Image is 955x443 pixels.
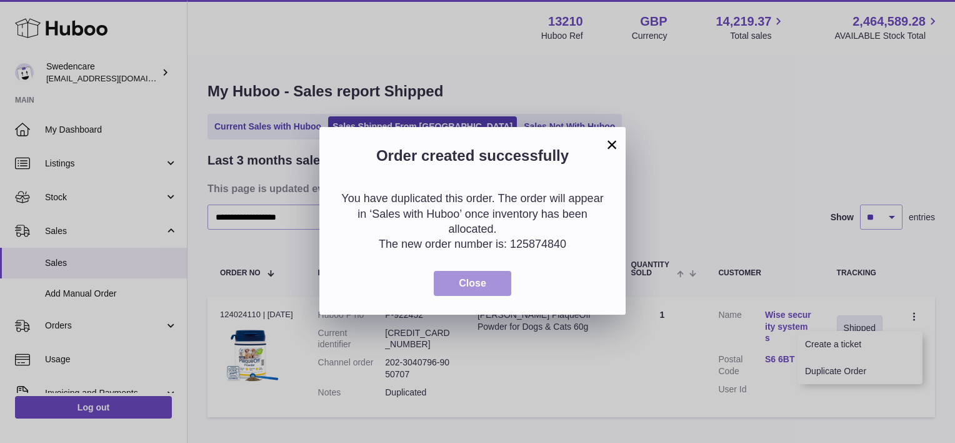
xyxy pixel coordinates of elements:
p: The new order number is: 125874840 [338,237,607,252]
h2: Order created successfully [338,146,607,172]
p: You have duplicated this order. The order will appear in ‘Sales with Huboo’ once inventory has be... [338,191,607,237]
span: Close [459,278,486,288]
button: × [604,137,619,152]
button: Close [434,271,511,297]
